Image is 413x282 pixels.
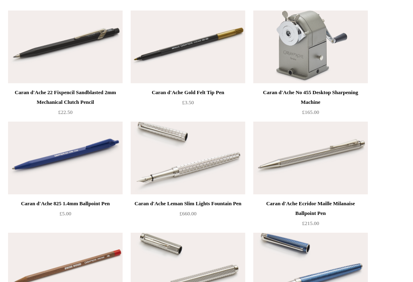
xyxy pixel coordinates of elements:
[8,11,123,83] a: Caran d'Ache 22 Fixpencil Sandblasted 2mm Mechanical Clutch Pencil Caran d'Ache 22 Fixpencil Sand...
[253,88,368,121] a: Caran d'Ache No 455 Desktop Sharpening Machine £165.00
[8,11,123,83] img: Caran d'Ache 22 Fixpencil Sandblasted 2mm Mechanical Clutch Pencil
[255,88,366,107] div: Caran d'Ache No 455 Desktop Sharpening Machine
[58,109,73,115] span: £22.50
[253,11,368,83] img: Caran d'Ache No 455 Desktop Sharpening Machine
[131,199,245,232] a: Caran d'Ache Leman Slim Lights Fountain Pen £660.00
[133,88,243,97] div: Caran d'Ache Gold Felt Tip Pen
[255,199,366,218] div: Caran d'Ache Ecridor Maille Milanaise Ballpoint Pen
[10,199,121,208] div: Caran d'Ache 825 1.4mm Ballpoint Pen
[131,11,245,83] img: Caran d'Ache Gold Felt Tip Pen
[131,122,245,194] a: Caran d'Ache Leman Slim Lights Fountain Pen Caran d'Ache Leman Slim Lights Fountain Pen
[182,99,194,105] span: £3.50
[59,210,71,217] span: £5.00
[253,122,368,194] a: Caran d'Ache Ecridor Maille Milanaise Ballpoint Pen Caran d'Ache Ecridor Maille Milanaise Ballpoi...
[8,122,123,194] img: Caran d'Ache 825 1.4mm Ballpoint Pen
[302,109,319,115] span: £165.00
[131,122,245,194] img: Caran d'Ache Leman Slim Lights Fountain Pen
[253,11,368,83] a: Caran d'Ache No 455 Desktop Sharpening Machine Caran d'Ache No 455 Desktop Sharpening Machine
[8,122,123,194] a: Caran d'Ache 825 1.4mm Ballpoint Pen Caran d'Ache 825 1.4mm Ballpoint Pen
[253,199,368,232] a: Caran d'Ache Ecridor Maille Milanaise Ballpoint Pen £215.00
[131,88,245,121] a: Caran d'Ache Gold Felt Tip Pen £3.50
[8,199,123,232] a: Caran d'Ache 825 1.4mm Ballpoint Pen £5.00
[133,199,243,208] div: Caran d'Ache Leman Slim Lights Fountain Pen
[302,220,319,226] span: £215.00
[131,11,245,83] a: Caran d'Ache Gold Felt Tip Pen Caran d'Ache Gold Felt Tip Pen
[179,210,196,217] span: £660.00
[253,122,368,194] img: Caran d'Ache Ecridor Maille Milanaise Ballpoint Pen
[10,88,121,107] div: Caran d'Ache 22 Fixpencil Sandblasted 2mm Mechanical Clutch Pencil
[8,88,123,121] a: Caran d'Ache 22 Fixpencil Sandblasted 2mm Mechanical Clutch Pencil £22.50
